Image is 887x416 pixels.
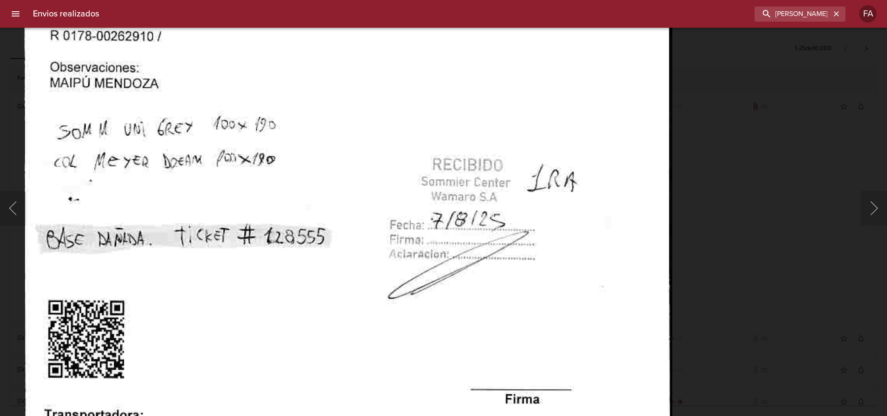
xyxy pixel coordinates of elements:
input: buscar [755,6,831,22]
h6: Envios realizados [33,7,99,21]
div: Abrir información de usuario [859,5,877,23]
button: menu [5,3,26,24]
button: Siguiente [861,191,887,226]
div: FA [859,5,877,23]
